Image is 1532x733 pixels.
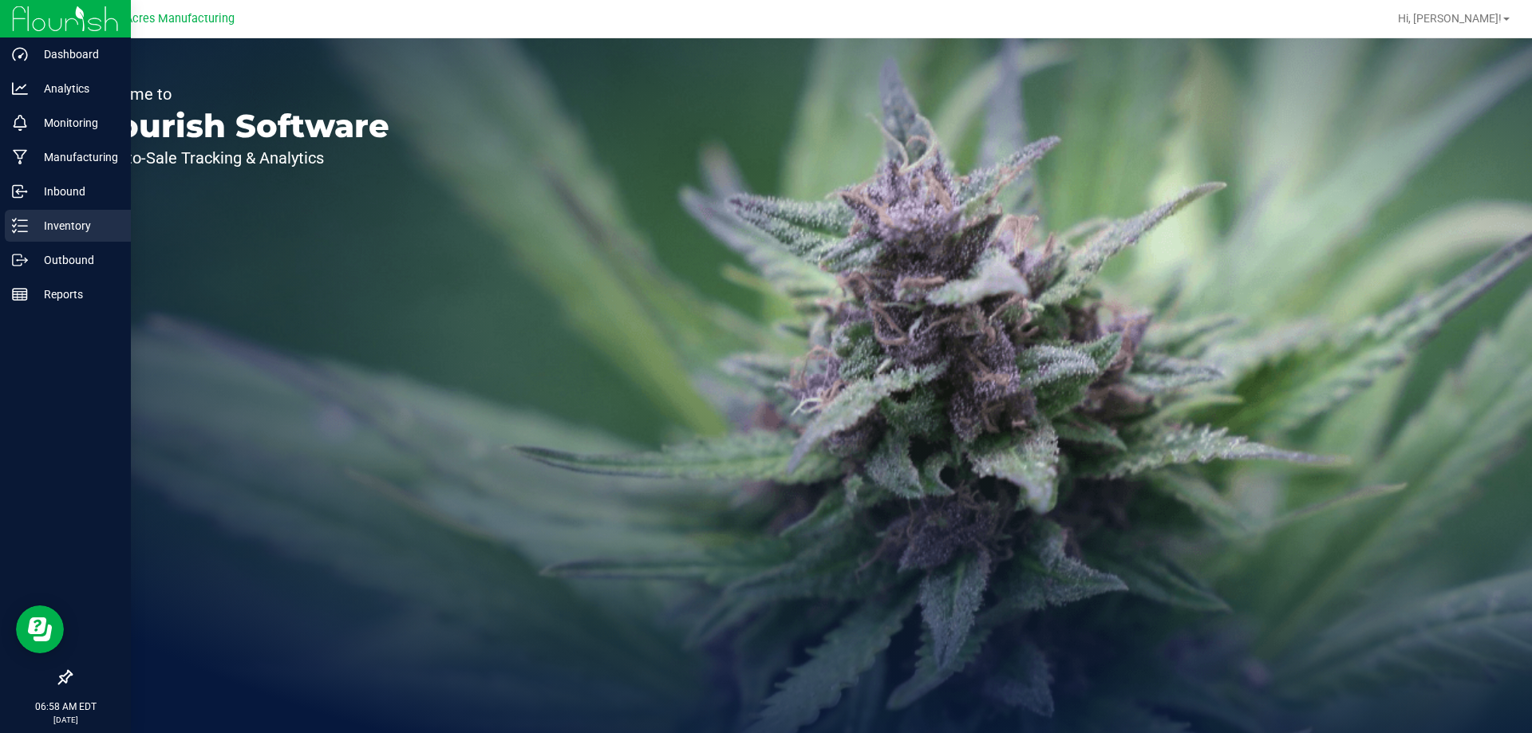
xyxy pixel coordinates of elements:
[12,286,28,302] inline-svg: Reports
[7,714,124,726] p: [DATE]
[12,115,28,131] inline-svg: Monitoring
[28,113,124,132] p: Monitoring
[28,182,124,201] p: Inbound
[12,46,28,62] inline-svg: Dashboard
[28,216,124,235] p: Inventory
[28,285,124,304] p: Reports
[86,86,389,102] p: Welcome to
[12,183,28,199] inline-svg: Inbound
[28,45,124,64] p: Dashboard
[28,250,124,270] p: Outbound
[7,700,124,714] p: 06:58 AM EDT
[12,81,28,97] inline-svg: Analytics
[12,218,28,234] inline-svg: Inventory
[12,149,28,165] inline-svg: Manufacturing
[91,12,235,26] span: Green Acres Manufacturing
[12,252,28,268] inline-svg: Outbound
[16,605,64,653] iframe: Resource center
[86,150,389,166] p: Seed-to-Sale Tracking & Analytics
[28,79,124,98] p: Analytics
[1398,12,1502,25] span: Hi, [PERSON_NAME]!
[86,110,389,142] p: Flourish Software
[28,148,124,167] p: Manufacturing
